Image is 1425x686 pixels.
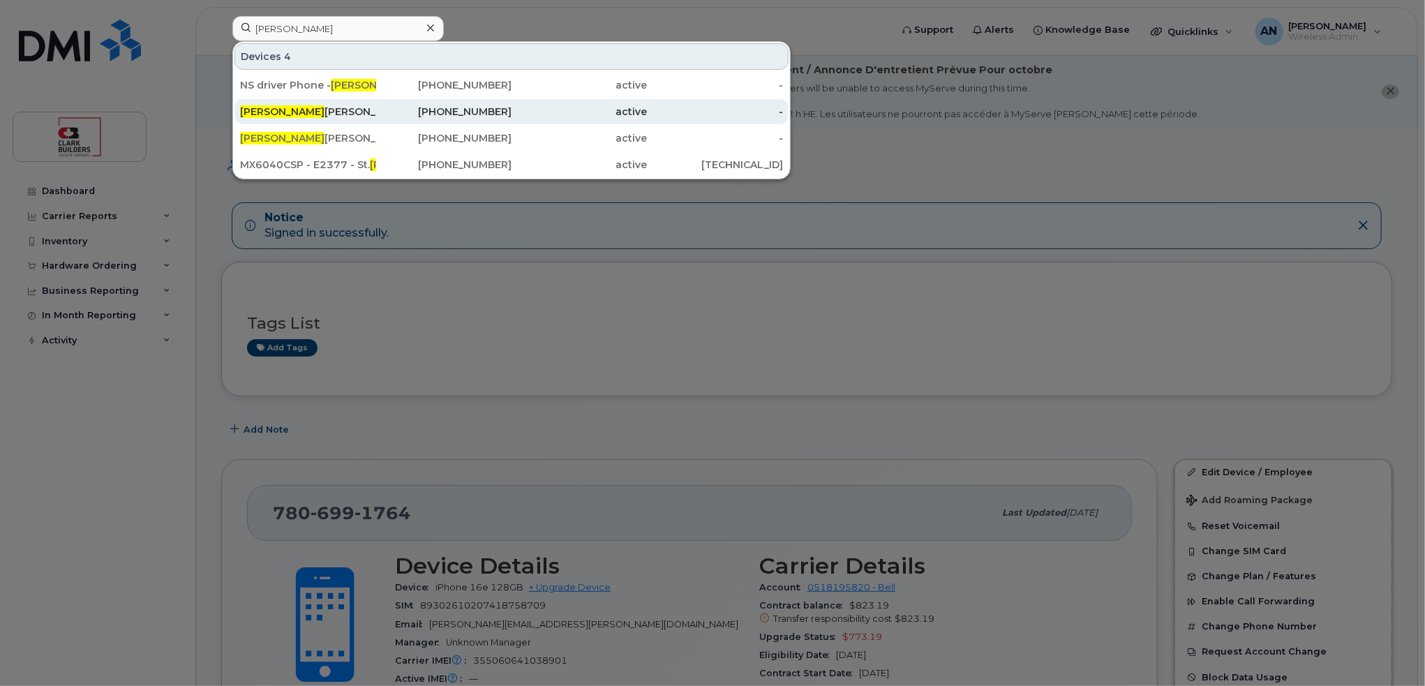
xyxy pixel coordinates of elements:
span: [PERSON_NAME] [240,132,324,144]
div: [PERSON_NAME] [240,131,376,145]
a: [PERSON_NAME][PERSON_NAME][PHONE_NUMBER]active- [234,99,789,124]
div: active [512,131,648,145]
iframe: Messenger Launcher [1364,625,1415,676]
div: - [648,78,784,92]
div: - [648,105,784,119]
div: active [512,158,648,172]
div: [TECHNICAL_ID] [648,158,784,172]
span: [PERSON_NAME] [240,105,324,118]
div: [PERSON_NAME] [240,105,376,119]
div: [PHONE_NUMBER] [376,78,512,92]
div: [PHONE_NUMBER] [376,158,512,172]
div: NS driver Phone - [PERSON_NAME] for next driver. [240,78,376,92]
a: MX6040CSP - E2377 - St.[PERSON_NAME]ph's Basilica (Static Ip Do Not Suspend)[PHONE_NUMBER]active[... [234,152,789,177]
span: [PERSON_NAME] [331,79,415,91]
div: Devices [234,43,789,70]
a: NS driver Phone -[PERSON_NAME][PERSON_NAME] for next driver.[PHONE_NUMBER]active- [234,73,789,98]
div: [PHONE_NUMBER] [376,131,512,145]
div: - [648,131,784,145]
a: [PERSON_NAME][PERSON_NAME][PHONE_NUMBER]active- [234,126,789,151]
span: 4 [284,50,291,64]
div: MX6040CSP - E2377 - St. ph's Basilica (Static Ip Do Not Suspend) [240,158,376,172]
div: active [512,78,648,92]
span: [PERSON_NAME] [370,158,454,171]
div: active [512,105,648,119]
div: [PHONE_NUMBER] [376,105,512,119]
